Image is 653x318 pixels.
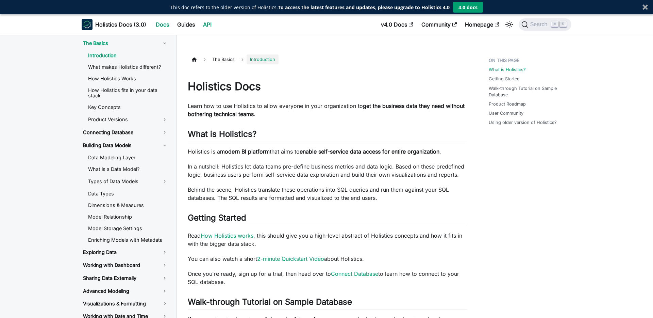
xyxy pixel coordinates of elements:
[82,19,93,30] img: Holistics
[300,148,439,155] strong: enable self-service data access for entire organization
[83,74,173,84] a: How Holistics Works
[188,162,467,179] p: In a nutshell: Holistics let data teams pre-define business metrics and data logic. Based on thes...
[188,102,467,118] p: Learn how to use Holistics to allow everyone in your organization to .
[489,76,520,82] a: Getting Started
[551,21,558,27] kbd: ⌘
[417,19,461,30] a: Community
[257,255,324,262] a: 2-minute Quickstart Video
[560,21,567,27] kbd: K
[152,19,173,30] a: Docs
[489,66,526,73] a: What is Holistics?
[188,80,467,93] h1: Holistics Docs
[83,235,173,245] a: Enriching Models with Metadata
[170,4,450,11] p: This doc refers to the older version of Holistics.
[83,50,173,61] a: Introduction
[489,110,523,116] a: User Community
[95,20,146,29] b: Holistics Docs (3.0)
[78,37,173,49] a: The Basics
[78,298,156,309] a: Visualizations & Formatting
[83,85,173,101] a: How Holistics fits in your data stack
[278,4,450,11] strong: To access the latest features and updates, please upgrade to Holistics 4.0
[377,19,417,30] a: v4.0 Docs
[83,212,173,222] a: Model Relationship
[173,19,199,30] a: Guides
[78,259,173,271] a: Working with Dashboard
[82,19,146,30] a: HolisticsHolistics Docs (3.0)
[188,54,201,64] a: Home page
[209,54,238,64] span: The Basics
[188,186,467,202] p: Behind the scene, Holistics translate these operations into SQL queries and run them against your...
[489,101,526,107] a: Product Roadmap
[188,129,467,142] h2: What is Holistics?
[83,200,173,210] a: Dimensions & Measures
[156,298,173,309] button: Toggle the collapsible sidebar category 'Visualizations & Formatting'
[188,255,467,263] p: You can also watch a short about Holistics.
[78,285,173,297] a: Advanced Modeling
[489,119,557,126] a: Using older version of Holistics?
[528,21,552,28] span: Search
[519,18,571,31] button: Search
[83,153,173,163] a: Data Modeling Layer
[247,54,279,64] span: Introduction
[453,2,483,13] button: 4.0 docs
[331,270,378,277] a: Connect Database
[188,297,467,310] h2: Walk-through Tutorial on Sample Database
[461,19,503,30] a: Homepage
[188,54,467,64] nav: Breadcrumbs
[504,19,515,30] button: Switch between dark and light mode (currently light mode)
[83,114,173,125] a: Product Versions
[78,140,173,151] a: Building Data Models
[83,102,173,112] a: Key Concepts
[188,270,467,286] p: Once you're ready, sign up for a trial, then head over to to learn how to connect to your SQL dat...
[78,272,173,284] a: Sharing Data Externally
[489,85,570,98] a: Walk-through Tutorial on Sample Database
[170,4,450,11] div: This doc refers to the older version of Holistics.To access the latest features and updates, plea...
[188,147,467,156] p: Holistics is a that aims to .
[83,164,173,174] a: What is a Data Model?
[83,62,173,72] a: What makes Holistics different?
[83,176,173,187] a: Types of Data Models
[201,232,253,239] a: How Holistics works
[78,247,173,258] a: Exploring Data
[188,232,467,248] p: Read , this should give you a high-level abstract of Holistics concepts and how it fits in with t...
[199,19,216,30] a: API
[78,127,173,138] a: Connecting Database
[83,223,173,234] a: Model Storage Settings
[220,148,270,155] strong: modern BI platform
[83,189,173,199] a: Data Types
[188,213,467,226] h2: Getting Started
